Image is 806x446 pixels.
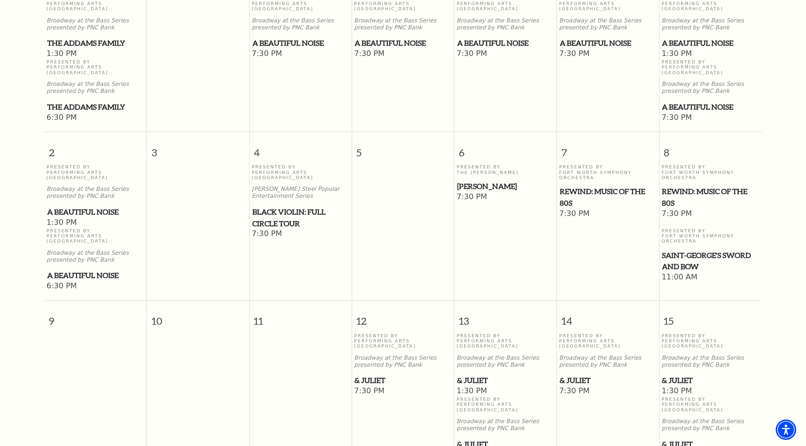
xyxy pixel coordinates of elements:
span: Black Violin: Full Circle Tour [252,206,349,229]
a: A Beautiful Noise [661,101,759,113]
span: A Beautiful Noise [560,37,656,49]
p: Broadway at the Bass Series presented by PNC Bank [661,418,759,432]
span: 3 [147,132,249,164]
p: Broadway at the Bass Series presented by PNC Bank [457,17,554,31]
span: The Addams Family [47,101,144,113]
span: 7:30 PM [457,192,554,202]
span: [PERSON_NAME] [457,181,554,192]
a: Beatrice Rana [457,181,554,192]
span: REWIND: Music of the 80s [560,186,656,209]
p: Presented By Performing Arts [GEOGRAPHIC_DATA] [47,164,145,180]
a: REWIND: Music of the 80s [559,186,657,209]
span: 7 [557,132,659,164]
p: Presented By Fort Worth Symphony Orchestra [661,228,759,244]
span: 1:30 PM [661,49,759,59]
span: 12 [352,301,454,333]
p: Broadway at the Bass Series presented by PNC Bank [354,17,452,31]
p: Broadway at the Bass Series presented by PNC Bank [661,355,759,369]
span: A Beautiful Noise [47,206,144,218]
span: 2 [44,132,146,164]
p: Presented By Performing Arts [GEOGRAPHIC_DATA] [457,397,554,412]
span: Saint-George's Sword and Bow [662,250,759,272]
span: 7:30 PM [661,209,759,219]
span: 1:30 PM [661,386,759,397]
a: REWIND: Music of the 80s [661,186,759,209]
a: A Beautiful Noise [47,206,145,218]
a: The Addams Family [47,37,145,49]
span: A Beautiful Noise [662,37,759,49]
p: Presented By Performing Arts [GEOGRAPHIC_DATA] [661,397,759,412]
p: Broadway at the Bass Series presented by PNC Bank [47,17,145,31]
span: 7:30 PM [457,49,554,59]
span: 1:30 PM [47,49,145,59]
span: 6 [454,132,556,164]
p: Presented By Performing Arts [GEOGRAPHIC_DATA] [559,333,657,349]
p: Presented By Performing Arts [GEOGRAPHIC_DATA] [252,164,349,180]
span: 7:30 PM [661,113,759,123]
div: Accessibility Menu [776,419,796,440]
a: Saint-George's Sword and Bow [661,250,759,272]
p: Broadway at the Bass Series presented by PNC Bank [457,418,554,432]
p: Presented By Fort Worth Symphony Orchestra [661,164,759,180]
span: & Juliet [662,375,759,386]
span: 5 [352,132,454,164]
p: Presented By Performing Arts [GEOGRAPHIC_DATA] [457,333,554,349]
p: Broadway at the Bass Series presented by PNC Bank [457,355,554,369]
span: 1:30 PM [47,218,145,228]
p: [PERSON_NAME] Steel Popular Entertainment Series [252,186,349,200]
p: Presented By Performing Arts [GEOGRAPHIC_DATA] [47,59,145,75]
span: 14 [557,301,659,333]
span: 6:30 PM [47,113,145,123]
span: 6:30 PM [47,281,145,292]
a: A Beautiful Noise [661,37,759,49]
a: & Juliet [457,375,554,386]
p: Presented By Performing Arts [GEOGRAPHIC_DATA] [354,333,452,349]
span: 7:30 PM [252,49,349,59]
p: Presented By Fort Worth Symphony Orchestra [559,164,657,180]
p: Presented By Performing Arts [GEOGRAPHIC_DATA] [661,333,759,349]
span: 4 [250,132,352,164]
a: & Juliet [661,375,759,386]
p: Broadway at the Bass Series presented by PNC Bank [661,81,759,95]
p: Broadway at the Bass Series presented by PNC Bank [47,186,145,200]
a: A Beautiful Noise [354,37,452,49]
p: Broadway at the Bass Series presented by PNC Bank [661,17,759,31]
a: The Addams Family [47,101,145,113]
a: A Beautiful Noise [252,37,349,49]
p: Broadway at the Bass Series presented by PNC Bank [354,355,452,369]
span: 13 [454,301,556,333]
span: The Addams Family [47,37,144,49]
p: Broadway at the Bass Series presented by PNC Bank [559,355,657,369]
span: 15 [660,301,762,333]
span: & Juliet [560,375,656,386]
span: 11 [250,301,352,333]
span: A Beautiful Noise [662,101,759,113]
span: 7:30 PM [559,209,657,219]
span: 7:30 PM [354,49,452,59]
p: Broadway at the Bass Series presented by PNC Bank [47,81,145,95]
span: 7:30 PM [559,386,657,397]
span: 7:30 PM [252,229,349,239]
span: REWIND: Music of the 80s [662,186,759,209]
p: Presented By Performing Arts [GEOGRAPHIC_DATA] [47,228,145,244]
a: A Beautiful Noise [457,37,554,49]
span: 1:30 PM [457,386,554,397]
span: 10 [147,301,249,333]
p: Presented By Performing Arts [GEOGRAPHIC_DATA] [661,59,759,75]
p: Presented By The [PERSON_NAME] [457,164,554,175]
span: 7:30 PM [354,386,452,397]
span: 7:30 PM [559,49,657,59]
p: Broadway at the Bass Series presented by PNC Bank [252,17,349,31]
p: Broadway at the Bass Series presented by PNC Bank [559,17,657,31]
span: 8 [660,132,762,164]
span: 9 [44,301,146,333]
a: & Juliet [354,375,452,386]
a: & Juliet [559,375,657,386]
span: A Beautiful Noise [47,270,144,281]
span: 11:00 AM [661,272,759,283]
